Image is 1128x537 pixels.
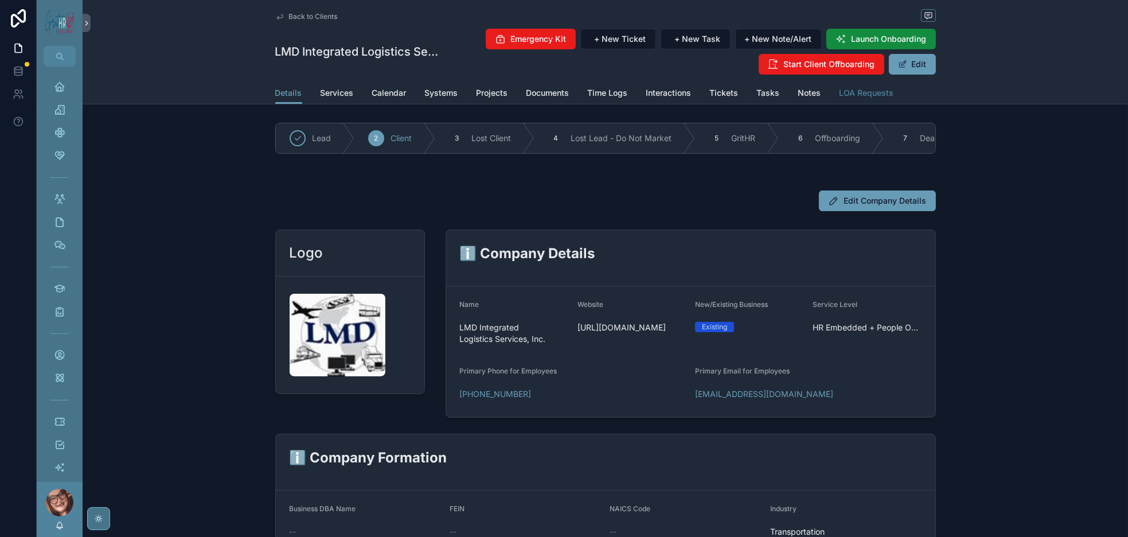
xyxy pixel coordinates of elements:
[425,87,458,99] span: Systems
[819,190,936,211] button: Edit Company Details
[374,134,378,143] span: 2
[745,33,812,45] span: + New Note/Alert
[580,29,656,49] button: + New Ticket
[715,134,719,143] span: 5
[798,83,821,106] a: Notes
[477,87,508,99] span: Projects
[735,29,822,49] button: + New Note/Alert
[275,83,302,104] a: Details
[455,134,459,143] span: 3
[813,322,921,333] span: HR Embedded + People Ops Suite
[610,504,651,513] span: NAICS Code
[770,504,797,513] span: Industry
[646,87,692,99] span: Interactions
[460,367,557,375] span: Primary Phone for Employees
[889,54,936,75] button: Edit
[526,87,569,99] span: Documents
[815,133,861,144] span: Offboarding
[920,133,966,144] span: Deactivated
[290,244,323,262] h2: Logo
[313,133,331,144] span: Lead
[275,12,338,21] a: Back to Clients
[425,83,458,106] a: Systems
[852,33,927,45] span: Launch Onboarding
[486,29,576,49] button: Emergency Kit
[391,133,412,144] span: Client
[784,59,875,70] span: Start Client Offboarding
[554,134,559,143] span: 4
[321,83,354,106] a: Services
[903,134,907,143] span: 7
[826,29,936,49] button: Launch Onboarding
[798,87,821,99] span: Notes
[661,29,731,49] button: + New Task
[460,244,922,263] h2: ℹ️ Company Details
[460,388,532,400] a: [PHONE_NUMBER]
[511,33,567,45] span: Emergency Kit
[695,300,768,309] span: New/Existing Business
[588,87,628,99] span: Time Logs
[840,87,894,99] span: LOA Requests
[460,300,479,309] span: Name
[275,44,440,60] h1: LMD Integrated Logistics Services, Inc.
[372,87,407,99] span: Calendar
[646,83,692,106] a: Interactions
[290,504,356,513] span: Business DBA Name
[472,133,512,144] span: Lost Client
[37,67,83,482] div: scrollable content
[813,300,857,309] span: Service Level
[695,367,790,375] span: Primary Email for Employees
[757,83,780,106] a: Tasks
[710,87,739,99] span: Tickets
[798,134,802,143] span: 6
[290,294,385,376] img: image001.jpg
[450,504,465,513] span: FEIN
[675,33,721,45] span: + New Task
[275,87,302,99] span: Details
[732,133,756,144] span: GritHR
[321,87,354,99] span: Services
[577,322,686,333] span: [URL][DOMAIN_NAME]
[844,195,927,207] span: Edit Company Details
[840,83,894,106] a: LOA Requests
[577,300,603,309] span: Website
[702,322,727,332] div: Existing
[695,388,833,400] a: [EMAIL_ADDRESS][DOMAIN_NAME]
[290,448,922,467] h2: ℹ️ Company Formation
[289,12,338,21] span: Back to Clients
[759,54,884,75] button: Start Client Offboarding
[372,83,407,106] a: Calendar
[571,133,672,144] span: Lost Lead - Do Not Market
[460,322,568,345] span: LMD Integrated Logistics Services, Inc.
[588,83,628,106] a: Time Logs
[757,87,780,99] span: Tasks
[595,33,646,45] span: + New Ticket
[477,83,508,106] a: Projects
[44,6,76,40] img: App logo
[710,83,739,106] a: Tickets
[526,83,569,106] a: Documents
